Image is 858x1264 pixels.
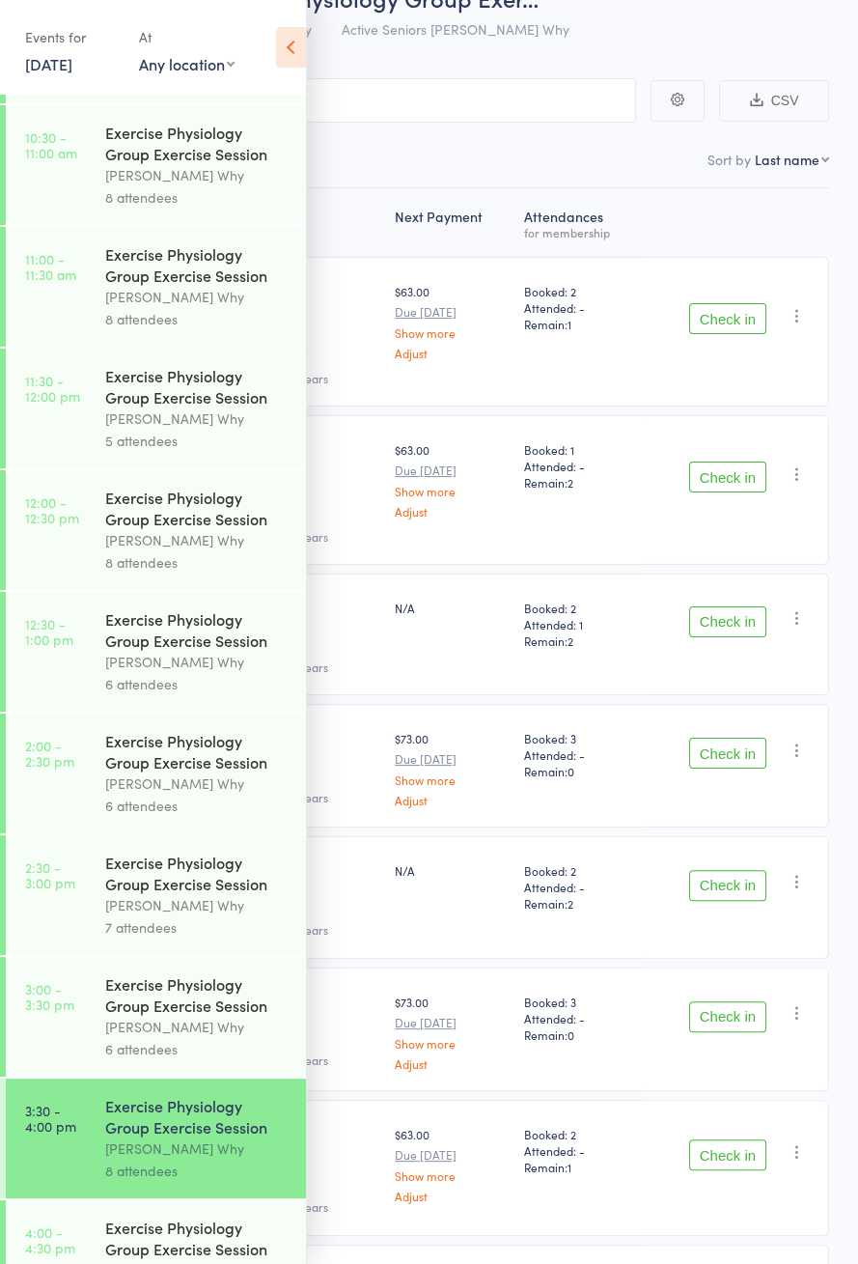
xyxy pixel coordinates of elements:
div: At [139,21,235,53]
time: 11:00 - 11:30 am [25,251,76,282]
a: 11:30 -12:00 pmExercise Physiology Group Exercise Session[PERSON_NAME] Why5 attendees [6,349,306,468]
div: [PERSON_NAME] Why [105,164,290,186]
span: 2 [567,474,573,491]
div: 8 attendees [105,551,290,574]
div: Exercise Physiology Group Exercise Session [105,1095,290,1138]
a: Show more [395,773,509,786]
div: [PERSON_NAME] Why [105,1016,290,1038]
a: Adjust [395,505,509,518]
div: N/A [395,862,509,879]
a: 10:30 -11:00 amExercise Physiology Group Exercise Session[PERSON_NAME] Why8 attendees [6,105,306,225]
button: CSV [719,80,829,122]
div: 6 attendees [105,1038,290,1060]
div: Exercise Physiology Group Exercise Session [105,243,290,286]
div: $73.00 [395,730,509,806]
div: Last name [755,150,819,169]
div: Exercise Physiology Group Exercise Session [105,487,290,529]
time: 12:30 - 1:00 pm [25,616,73,647]
button: Check in [689,303,766,334]
span: Booked: 3 [524,730,636,746]
time: 12:00 - 12:30 pm [25,494,79,525]
time: 11:30 - 12:00 pm [25,373,80,404]
div: 7 attendees [105,916,290,939]
span: 0 [567,763,574,779]
div: Exercise Physiology Group Exercise Session [105,1217,290,1259]
div: Any location [139,53,235,74]
span: Attended: - [524,1010,636,1026]
span: Booked: 2 [524,1126,636,1142]
span: Remain: [524,895,636,912]
span: Remain: [524,474,636,491]
small: Due [DATE] [395,752,509,766]
div: Exercise Physiology Group Exercise Session [105,608,290,651]
div: [PERSON_NAME] Why [105,286,290,308]
span: Remain: [524,763,636,779]
small: Due [DATE] [395,463,509,477]
small: Due [DATE] [395,305,509,319]
div: $63.00 [395,283,509,359]
span: Remain: [524,1026,636,1043]
button: Check in [689,870,766,901]
a: Show more [395,1169,509,1182]
div: Exercise Physiology Group Exercise Session [105,122,290,164]
time: 10:30 - 11:00 am [25,129,77,160]
a: Adjust [395,1057,509,1070]
a: 12:30 -1:00 pmExercise Physiology Group Exercise Session[PERSON_NAME] Why6 attendees [6,592,306,712]
span: 0 [567,1026,574,1043]
div: 8 attendees [105,186,290,209]
span: 1 [567,316,571,332]
a: Adjust [395,1190,509,1202]
a: 2:30 -3:00 pmExercise Physiology Group Exercise Session[PERSON_NAME] Why7 attendees [6,835,306,955]
input: Search by name [29,78,636,123]
time: 2:30 - 3:00 pm [25,859,75,890]
span: Attended: - [524,879,636,895]
div: $63.00 [395,441,509,518]
span: Booked: 1 [524,441,636,458]
div: [PERSON_NAME] Why [105,1138,290,1160]
span: Attended: - [524,746,636,763]
button: Check in [689,1001,766,1032]
span: Remain: [524,1159,636,1175]
time: 3:30 - 4:00 pm [25,1103,76,1134]
div: Exercise Physiology Group Exercise Session [105,852,290,894]
span: Active Seniors [PERSON_NAME] Why [342,19,569,39]
a: 3:30 -4:00 pmExercise Physiology Group Exercise Session[PERSON_NAME] Why8 attendees [6,1079,306,1198]
a: Adjust [395,347,509,359]
span: 2 [567,895,573,912]
span: Attended: - [524,1142,636,1159]
span: Attended: - [524,299,636,316]
div: [PERSON_NAME] Why [105,407,290,430]
span: Attended: - [524,458,636,474]
span: 1 [567,1159,571,1175]
a: Show more [395,485,509,497]
span: Booked: 3 [524,994,636,1010]
div: 8 attendees [105,1160,290,1182]
div: [PERSON_NAME] Why [105,772,290,795]
div: [PERSON_NAME] Why [105,529,290,551]
button: Check in [689,1139,766,1170]
span: 2 [567,632,573,649]
time: 4:00 - 4:30 pm [25,1224,75,1255]
a: 12:00 -12:30 pmExercise Physiology Group Exercise Session[PERSON_NAME] Why8 attendees [6,470,306,590]
a: [DATE] [25,53,72,74]
div: Events for [25,21,120,53]
span: Booked: 2 [524,283,636,299]
label: Sort by [707,150,751,169]
time: 3:00 - 3:30 pm [25,981,74,1012]
div: Exercise Physiology Group Exercise Session [105,973,290,1016]
span: Booked: 2 [524,862,636,879]
div: for membership [524,226,636,239]
div: Atten­dances [516,197,644,248]
small: Due [DATE] [395,1148,509,1162]
div: 6 attendees [105,673,290,695]
div: Next Payment [387,197,516,248]
a: 11:00 -11:30 amExercise Physiology Group Exercise Session[PERSON_NAME] Why8 attendees [6,227,306,347]
div: 8 attendees [105,308,290,330]
div: 6 attendees [105,795,290,817]
div: $63.00 [395,1126,509,1202]
time: 2:00 - 2:30 pm [25,738,74,769]
div: Exercise Physiology Group Exercise Session [105,365,290,407]
div: $73.00 [395,994,509,1070]
div: N/A [395,600,509,616]
span: Booked: 2 [524,600,636,616]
